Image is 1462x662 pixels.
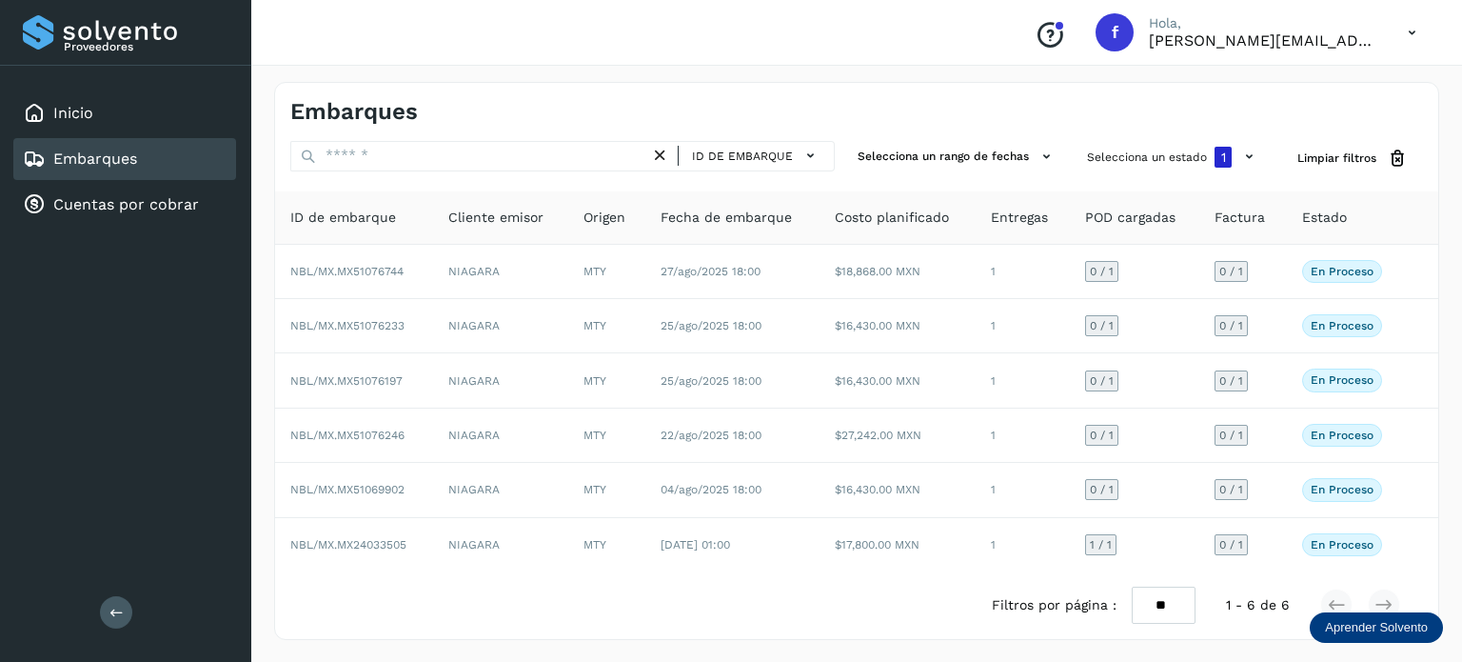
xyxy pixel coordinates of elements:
[692,148,793,165] span: ID de embarque
[1310,612,1443,643] div: Aprender Solvento
[13,92,236,134] div: Inicio
[53,104,93,122] a: Inicio
[820,245,976,299] td: $18,868.00 MXN
[448,208,543,228] span: Cliente emisor
[976,299,1070,353] td: 1
[1219,430,1243,441] span: 0 / 1
[1090,539,1112,551] span: 1 / 1
[1311,265,1373,278] p: En proceso
[820,409,976,463] td: $27,242.00 MXN
[976,409,1070,463] td: 1
[433,353,568,408] td: NIAGARA
[290,483,405,496] span: NBL/MX.MX51069902
[1297,150,1376,167] span: Limpiar filtros
[568,463,646,517] td: MTY
[13,184,236,226] div: Cuentas por cobrar
[290,374,403,388] span: NBL/MX.MX51076197
[1302,208,1347,228] span: Estado
[1090,430,1114,441] span: 0 / 1
[53,150,137,168] a: Embarques
[1221,150,1226,164] span: 1
[661,483,761,496] span: 04/ago/2025 18:00
[1079,141,1267,173] button: Selecciona un estado1
[661,208,792,228] span: Fecha de embarque
[820,463,976,517] td: $16,430.00 MXN
[976,245,1070,299] td: 1
[1219,484,1243,495] span: 0 / 1
[568,353,646,408] td: MTY
[820,299,976,353] td: $16,430.00 MXN
[1311,538,1373,552] p: En proceso
[1226,595,1290,615] span: 1 - 6 de 6
[1219,539,1243,551] span: 0 / 1
[433,463,568,517] td: NIAGARA
[661,319,761,332] span: 25/ago/2025 18:00
[661,265,761,278] span: 27/ago/2025 18:00
[1282,141,1423,176] button: Limpiar filtros
[1311,319,1373,332] p: En proceso
[290,538,406,552] span: NBL/MX.MX24033505
[290,319,405,332] span: NBL/MX.MX51076233
[976,463,1070,517] td: 1
[1219,375,1243,387] span: 0 / 1
[568,245,646,299] td: MTY
[433,518,568,572] td: NIAGARA
[1311,429,1373,442] p: En proceso
[568,299,646,353] td: MTY
[64,40,228,53] p: Proveedores
[568,518,646,572] td: MTY
[1090,375,1114,387] span: 0 / 1
[13,138,236,180] div: Embarques
[976,353,1070,408] td: 1
[1149,31,1377,50] p: flor.compean@gruporeyes.com.mx
[53,195,199,213] a: Cuentas por cobrar
[433,409,568,463] td: NIAGARA
[568,409,646,463] td: MTY
[1311,483,1373,496] p: En proceso
[976,518,1070,572] td: 1
[850,141,1064,172] button: Selecciona un rango de fechas
[433,299,568,353] td: NIAGARA
[1090,266,1114,277] span: 0 / 1
[583,208,625,228] span: Origen
[1219,266,1243,277] span: 0 / 1
[820,353,976,408] td: $16,430.00 MXN
[1215,208,1265,228] span: Factura
[661,538,730,552] span: [DATE] 01:00
[820,518,976,572] td: $17,800.00 MXN
[661,429,761,442] span: 22/ago/2025 18:00
[1149,15,1377,31] p: Hola,
[1219,320,1243,331] span: 0 / 1
[1085,208,1176,228] span: POD cargadas
[290,265,404,278] span: NBL/MX.MX51076744
[1325,620,1428,635] p: Aprender Solvento
[661,374,761,388] span: 25/ago/2025 18:00
[991,208,1048,228] span: Entregas
[1090,320,1114,331] span: 0 / 1
[992,595,1116,615] span: Filtros por página :
[835,208,949,228] span: Costo planificado
[290,429,405,442] span: NBL/MX.MX51076246
[433,245,568,299] td: NIAGARA
[686,142,826,170] button: ID de embarque
[1090,484,1114,495] span: 0 / 1
[290,208,396,228] span: ID de embarque
[290,98,418,126] h4: Embarques
[1311,373,1373,387] p: En proceso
